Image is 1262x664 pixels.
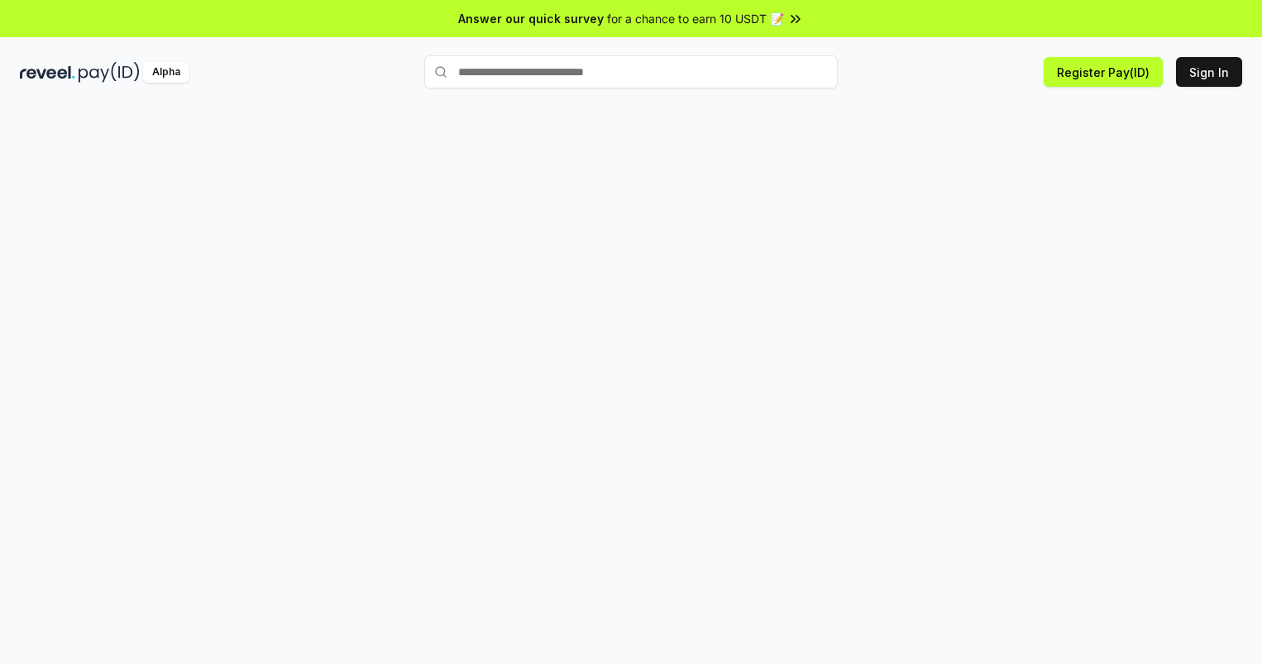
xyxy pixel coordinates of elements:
[1044,57,1163,87] button: Register Pay(ID)
[79,62,140,83] img: pay_id
[607,10,784,27] span: for a chance to earn 10 USDT 📝
[20,62,75,83] img: reveel_dark
[458,10,604,27] span: Answer our quick survey
[1176,57,1242,87] button: Sign In
[143,62,189,83] div: Alpha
